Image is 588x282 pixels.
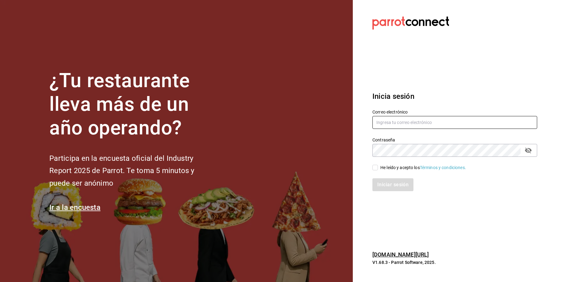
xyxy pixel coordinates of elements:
[523,145,533,156] button: passwordField
[380,164,466,171] div: He leído y acepto los
[49,69,215,140] h1: ¿Tu restaurante lleva más de un año operando?
[372,251,429,258] a: [DOMAIN_NAME][URL]
[49,203,100,212] a: Ir a la encuesta
[372,259,537,265] p: V1.68.3 - Parrot Software, 2025.
[420,165,466,170] a: Términos y condiciones.
[372,116,537,129] input: Ingresa tu correo electrónico
[372,91,537,102] h3: Inicia sesión
[372,138,537,142] label: Contraseña
[372,110,537,114] label: Correo electrónico
[49,152,215,190] h2: Participa en la encuesta oficial del Industry Report 2025 de Parrot. Te toma 5 minutos y puede se...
